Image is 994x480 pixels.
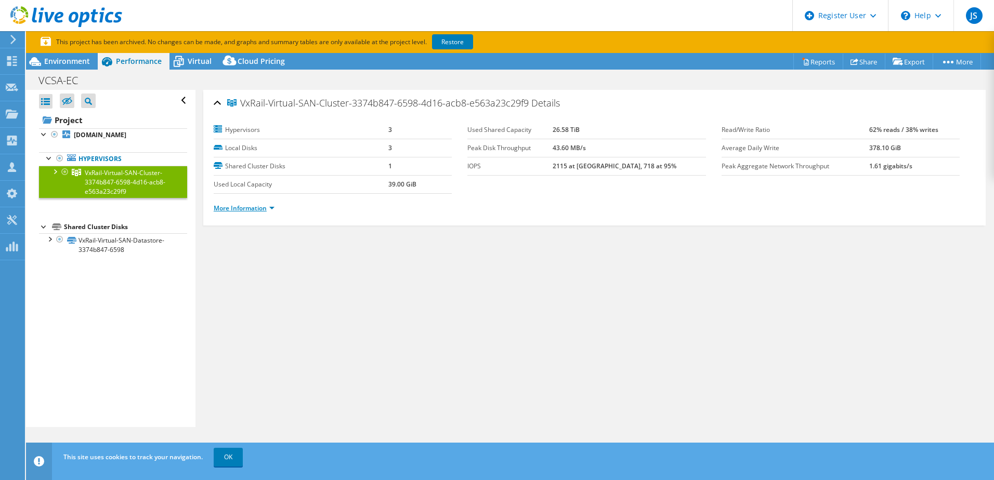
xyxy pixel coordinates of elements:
a: Share [843,54,885,70]
span: Environment [44,56,90,66]
b: 1 [388,162,392,170]
span: VxRail-Virtual-SAN-Cluster-3374b847-6598-4d16-acb8-e563a23c29f9 [85,168,165,196]
span: Performance [116,56,162,66]
label: Peak Aggregate Network Throughput [722,161,869,171]
label: Used Shared Capacity [467,125,553,135]
a: [DOMAIN_NAME] [39,128,187,142]
a: Project [39,112,187,128]
span: VxRail-Virtual-SAN-Cluster-3374b847-6598-4d16-acb8-e563a23c29f9 [227,98,529,109]
a: Reports [793,54,843,70]
a: More Information [214,204,274,212]
b: 378.10 GiB [869,143,901,152]
b: 26.58 TiB [553,125,580,134]
b: 39.00 GiB [388,180,416,189]
label: Used Local Capacity [214,179,388,190]
label: Peak Disk Throughput [467,143,553,153]
b: [DOMAIN_NAME] [74,130,126,139]
h1: VCSA-EC [34,75,94,86]
b: 1.61 gigabits/s [869,162,912,170]
svg: \n [901,11,910,20]
a: OK [214,448,243,466]
label: Hypervisors [214,125,388,135]
b: 2115 at [GEOGRAPHIC_DATA], 718 at 95% [553,162,676,170]
span: Cloud Pricing [238,56,285,66]
a: VxRail-Virtual-SAN-Cluster-3374b847-6598-4d16-acb8-e563a23c29f9 [39,166,187,198]
label: Read/Write Ratio [722,125,869,135]
b: 43.60 MB/s [553,143,586,152]
span: JS [966,7,983,24]
div: Shared Cluster Disks [64,221,187,233]
a: Restore [432,34,473,49]
label: Local Disks [214,143,388,153]
span: This site uses cookies to track your navigation. [63,452,203,461]
a: VxRail-Virtual-SAN-Datastore-3374b847-6598 [39,233,187,256]
a: Hypervisors [39,152,187,166]
span: Details [531,97,560,109]
label: Average Daily Write [722,143,869,153]
a: Export [885,54,933,70]
a: More [933,54,981,70]
span: Virtual [188,56,212,66]
label: IOPS [467,161,553,171]
b: 3 [388,143,392,152]
label: Shared Cluster Disks [214,161,388,171]
b: 62% reads / 38% writes [869,125,938,134]
p: This project has been archived. No changes can be made, and graphs and summary tables are only av... [41,36,550,48]
b: 3 [388,125,392,134]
